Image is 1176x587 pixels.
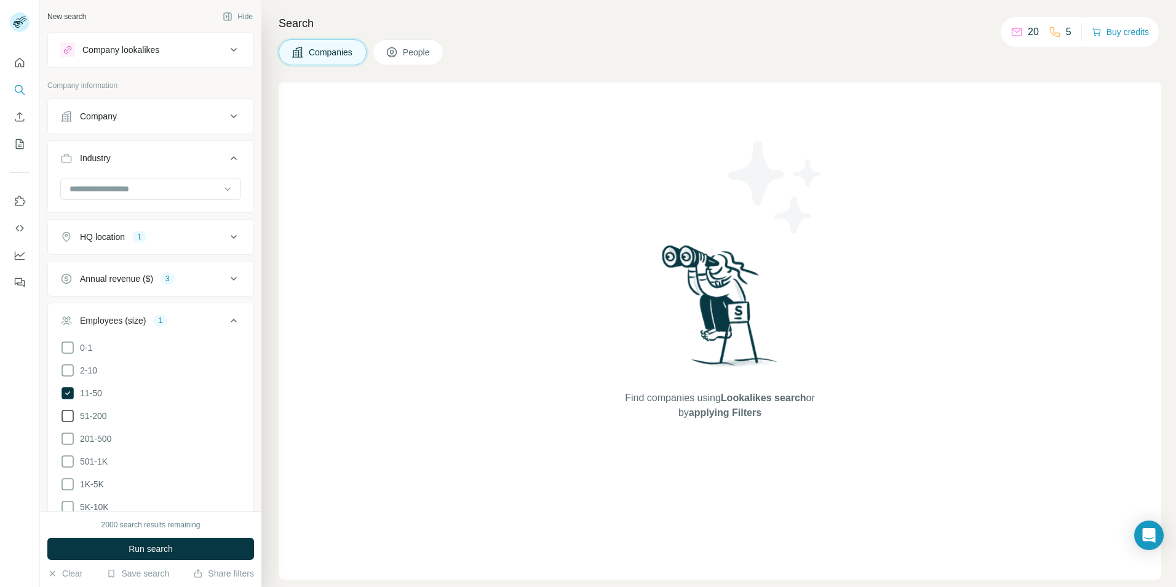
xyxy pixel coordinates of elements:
span: Lookalikes search [721,393,806,403]
div: HQ location [80,231,125,243]
span: applying Filters [689,407,761,418]
div: Company lookalikes [82,44,159,56]
button: Quick start [10,52,30,74]
button: HQ location1 [48,222,253,252]
div: Company [80,110,117,122]
div: 1 [153,315,167,326]
span: Companies [309,46,354,58]
span: 5K-10K [75,501,109,513]
div: 2000 search results remaining [101,519,201,530]
h4: Search [279,15,1161,32]
span: Find companies using or by [621,391,818,420]
button: Company [48,102,253,131]
img: Surfe Illustration - Stars [720,132,831,242]
button: Enrich CSV [10,106,30,128]
button: Save search [106,567,169,580]
div: Annual revenue ($) [80,273,153,285]
button: Employees (size)1 [48,306,253,340]
img: Surfe Illustration - Woman searching with binoculars [656,242,784,379]
button: Buy credits [1092,23,1149,41]
p: Company information [47,80,254,91]
span: 2-10 [75,364,97,377]
span: 1K-5K [75,478,104,490]
button: Use Surfe API [10,217,30,239]
button: Industry [48,143,253,178]
button: Company lookalikes [48,35,253,65]
span: 201-500 [75,433,111,445]
button: Hide [214,7,261,26]
div: 1 [132,231,146,242]
span: Run search [129,543,173,555]
p: 20 [1028,25,1039,39]
span: People [403,46,431,58]
button: Use Surfe on LinkedIn [10,190,30,212]
span: 501-1K [75,455,108,468]
button: Search [10,79,30,101]
button: Clear [47,567,82,580]
button: Feedback [10,271,30,293]
div: Open Intercom Messenger [1134,521,1164,550]
span: 11-50 [75,387,102,399]
span: 51-200 [75,410,107,422]
button: Share filters [193,567,254,580]
div: Employees (size) [80,314,146,327]
button: Annual revenue ($)3 [48,264,253,293]
button: Dashboard [10,244,30,266]
div: New search [47,11,86,22]
button: Run search [47,538,254,560]
p: 5 [1066,25,1071,39]
div: 3 [161,273,175,284]
span: 0-1 [75,341,92,354]
div: Industry [80,152,111,164]
button: My lists [10,133,30,155]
